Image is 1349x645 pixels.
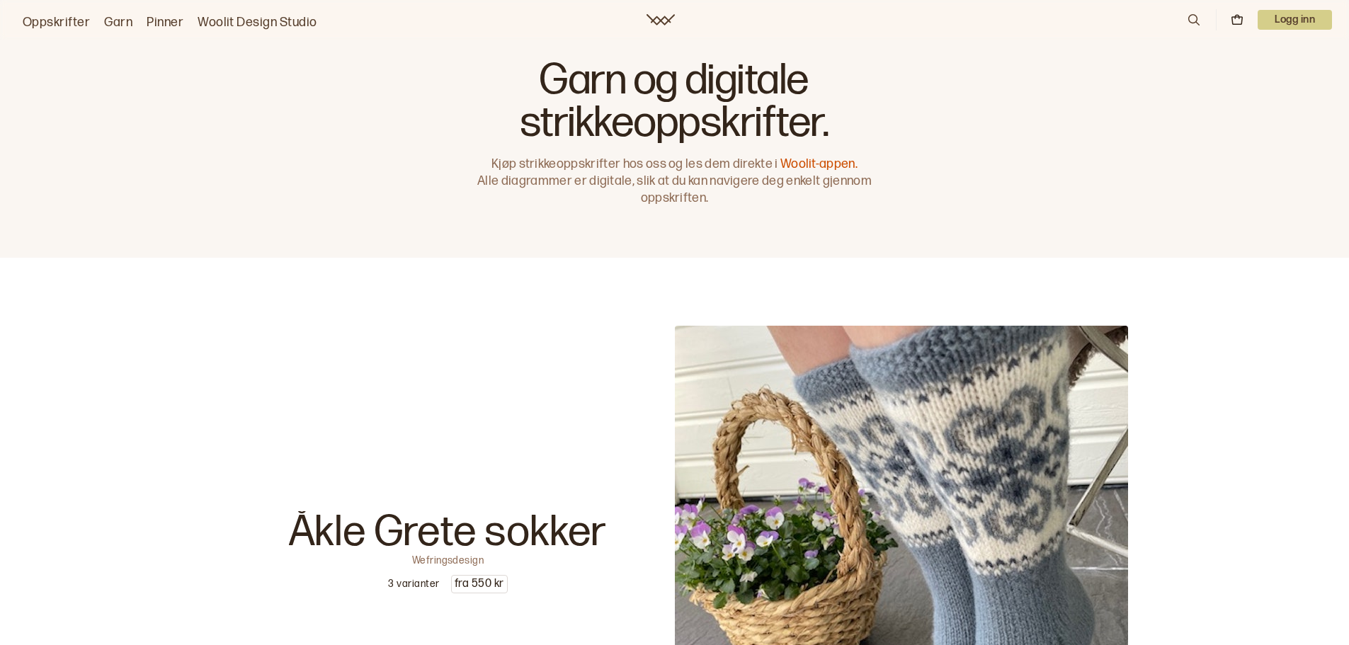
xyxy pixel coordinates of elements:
[471,156,879,207] p: Kjøp strikkeoppskrifter hos oss og les dem direkte i Alle diagrammer er digitale, slik at du kan ...
[412,554,484,564] p: Wefringsdesign
[388,577,439,591] p: 3 varianter
[147,13,183,33] a: Pinner
[452,576,507,593] p: fra 550 kr
[471,59,879,144] h1: Garn og digitale strikkeoppskrifter.
[647,14,675,25] a: Woolit
[1258,10,1332,30] button: User dropdown
[104,13,132,33] a: Garn
[198,13,317,33] a: Woolit Design Studio
[1258,10,1332,30] p: Logg inn
[780,156,858,171] a: Woolit-appen.
[23,13,90,33] a: Oppskrifter
[289,511,608,554] p: Åkle Grete sokker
